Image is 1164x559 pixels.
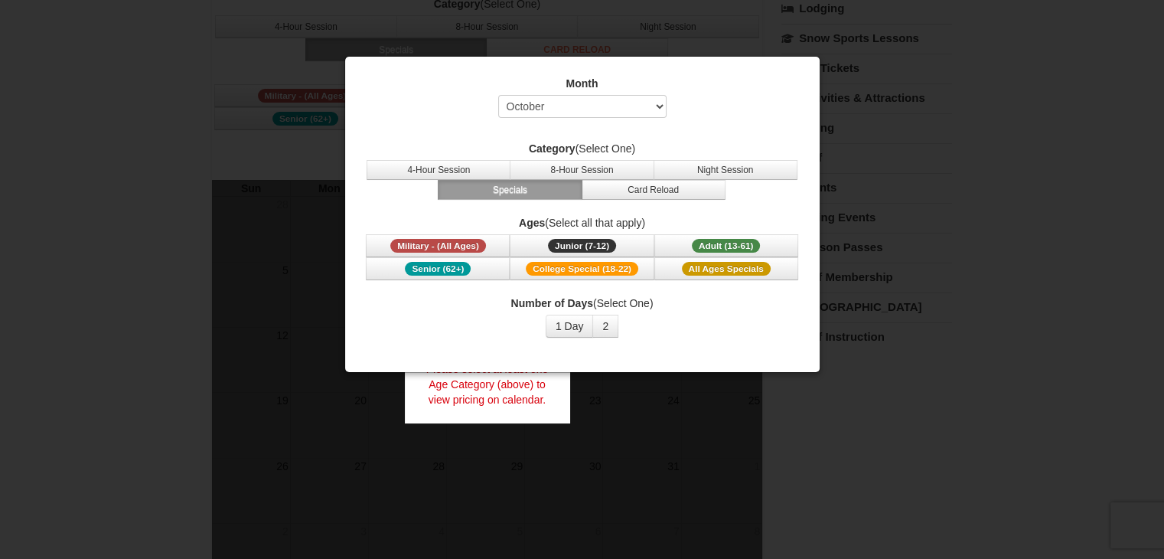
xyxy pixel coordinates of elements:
strong: Month [566,77,598,90]
button: Card Reload [582,180,725,200]
button: Adult (13-61) [654,234,798,257]
span: Junior (7-12) [548,239,616,253]
div: Please select at least one Age Category (above) to view pricing on calendar. [405,346,570,423]
span: Adult (13-61) [692,239,761,253]
label: (Select all that apply) [364,215,800,230]
span: College Special (18-22) [526,262,638,276]
button: 4-Hour Session [367,160,510,180]
button: Senior (62+) [366,257,510,280]
span: All Ages Specials [682,262,771,276]
strong: Ages [519,217,545,229]
button: All Ages Specials [654,257,798,280]
button: College Special (18-22) [510,257,654,280]
span: Senior (62+) [405,262,471,276]
button: 2 [592,315,618,338]
button: 1 Day [546,315,594,338]
span: Military - (All Ages) [390,239,486,253]
label: (Select One) [364,141,800,156]
button: 8-Hour Session [510,160,654,180]
strong: Category [529,142,575,155]
button: Junior (7-12) [510,234,654,257]
button: Specials [438,180,582,200]
label: (Select One) [364,296,800,311]
strong: Number of Days [511,297,593,309]
button: Military - (All Ages) [366,234,510,257]
button: Night Session [654,160,797,180]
